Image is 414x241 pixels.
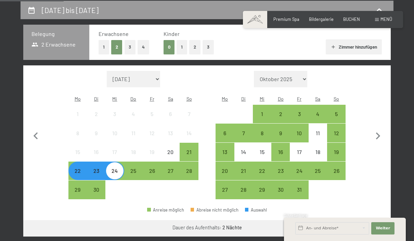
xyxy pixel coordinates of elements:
[290,111,308,128] div: 3
[125,111,142,128] div: 4
[309,149,326,166] div: 18
[253,105,271,123] div: Anreise möglich
[253,162,271,180] div: Wed Oct 22 2025
[327,162,346,180] div: Anreise möglich
[290,168,308,185] div: 24
[271,124,290,142] div: Thu Oct 09 2025
[234,124,253,142] div: Tue Oct 07 2025
[272,111,289,128] div: 2
[216,149,233,166] div: 13
[143,124,161,142] div: Fri Sep 12 2025
[245,208,267,212] div: Auswahl
[161,143,180,161] div: Anreise nicht möglich
[290,162,308,180] div: Anreise möglich
[124,162,143,180] div: Anreise möglich
[309,111,326,128] div: 4
[234,180,253,199] div: Tue Oct 28 2025
[309,105,327,123] div: Sat Oct 04 2025
[105,162,124,180] div: Anreise möglich
[327,143,346,161] div: Anreise möglich
[271,124,290,142] div: Anreise möglich
[42,6,99,14] h2: [DATE] bis [DATE]
[290,143,308,161] div: Anreise nicht möglich
[254,149,271,166] div: 15
[327,124,346,142] div: Sun Oct 12 2025
[343,16,360,22] span: BUCHEN
[87,180,105,199] div: Anreise möglich
[143,124,161,142] div: Anreise nicht möglich
[143,105,161,123] div: Anreise nicht möglich
[216,124,234,142] div: Anreise möglich
[222,96,228,102] abbr: Montag
[309,143,327,161] div: Anreise nicht möglich
[68,124,87,142] div: Anreise nicht möglich
[124,162,143,180] div: Thu Sep 25 2025
[234,143,253,161] div: Tue Oct 14 2025
[180,143,198,161] div: Sun Sep 21 2025
[271,143,290,161] div: Anreise möglich
[162,130,179,148] div: 13
[143,162,161,180] div: Fri Sep 26 2025
[253,105,271,123] div: Wed Oct 01 2025
[216,130,233,148] div: 6
[69,111,86,128] div: 1
[68,180,87,199] div: Mon Sep 29 2025
[87,124,105,142] div: Anreise nicht möglich
[284,214,308,218] span: Schnellanfrage
[290,149,308,166] div: 17
[87,105,105,123] div: Anreise nicht möglich
[254,168,271,185] div: 22
[99,30,129,37] span: Erwachsene
[272,130,289,148] div: 9
[138,40,149,54] button: 4
[177,40,187,54] button: 1
[69,187,86,204] div: 29
[88,130,105,148] div: 9
[105,124,124,142] div: Anreise nicht möglich
[162,149,179,166] div: 20
[161,162,180,180] div: Anreise möglich
[180,149,197,166] div: 21
[69,149,86,166] div: 15
[124,124,143,142] div: Thu Sep 11 2025
[290,105,308,123] div: Fri Oct 03 2025
[105,105,124,123] div: Wed Sep 03 2025
[253,180,271,199] div: Wed Oct 29 2025
[290,124,308,142] div: Fri Oct 10 2025
[180,124,198,142] div: Anreise nicht möglich
[106,111,123,128] div: 3
[105,143,124,161] div: Anreise nicht möglich
[88,149,105,166] div: 16
[87,162,105,180] div: Tue Sep 23 2025
[162,168,179,185] div: 27
[271,162,290,180] div: Anreise möglich
[234,124,253,142] div: Anreise möglich
[271,143,290,161] div: Thu Oct 16 2025
[68,162,87,180] div: Anreise möglich
[216,143,234,161] div: Anreise möglich
[309,130,326,148] div: 11
[143,149,160,166] div: 19
[164,40,175,54] button: 0
[253,143,271,161] div: Wed Oct 15 2025
[94,96,99,102] abbr: Dienstag
[273,16,299,22] span: Premium Spa
[180,162,198,180] div: Sun Sep 28 2025
[106,149,123,166] div: 17
[260,96,264,102] abbr: Mittwoch
[290,162,308,180] div: Fri Oct 24 2025
[143,162,161,180] div: Anreise möglich
[143,143,161,161] div: Anreise nicht möglich
[68,143,87,161] div: Anreise nicht möglich
[328,111,345,128] div: 5
[254,187,271,204] div: 29
[271,162,290,180] div: Thu Oct 23 2025
[290,124,308,142] div: Anreise möglich
[290,180,308,199] div: Fri Oct 31 2025
[124,143,143,161] div: Thu Sep 18 2025
[69,168,86,185] div: 22
[272,187,289,204] div: 30
[191,208,238,212] div: Abreise nicht möglich
[235,130,252,148] div: 7
[87,105,105,123] div: Tue Sep 02 2025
